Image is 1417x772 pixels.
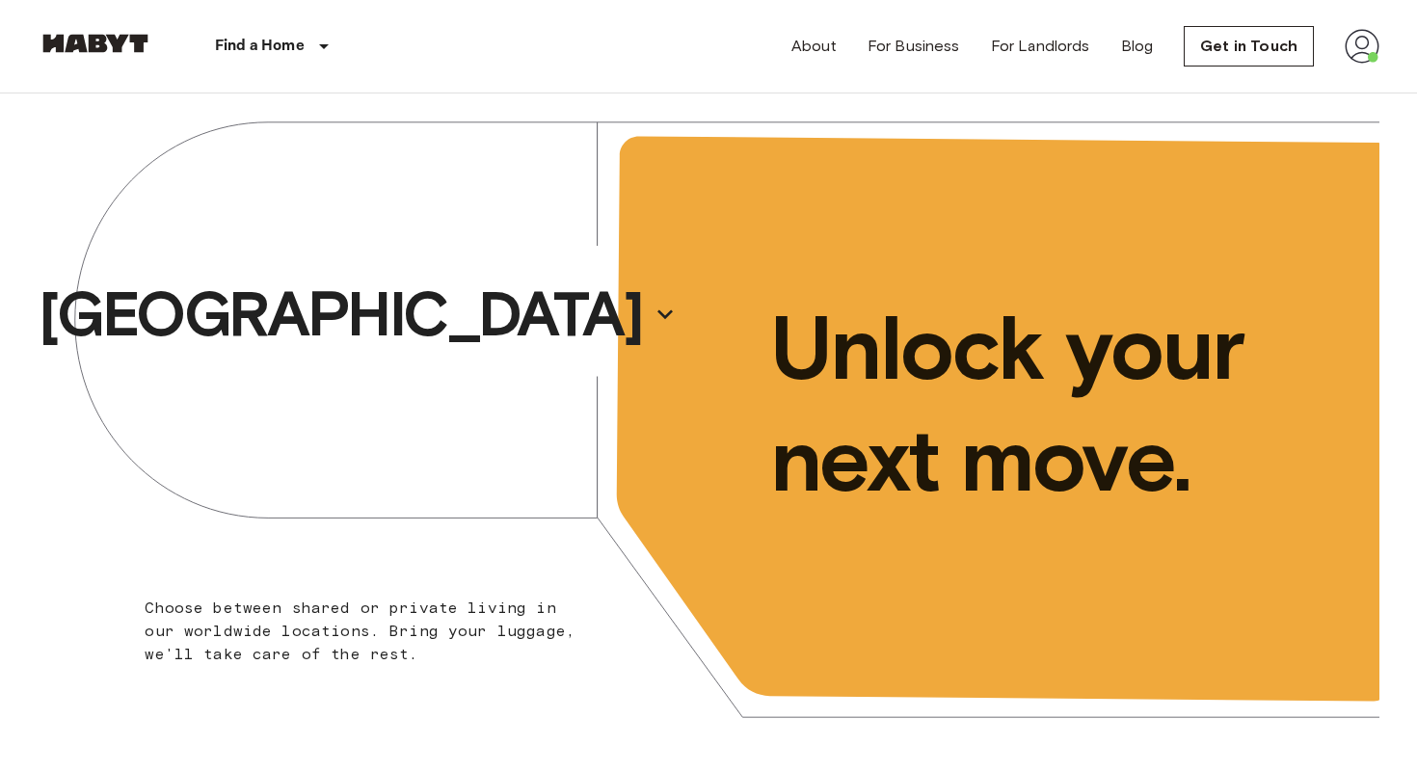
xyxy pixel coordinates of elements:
a: Blog [1121,35,1154,58]
p: Choose between shared or private living in our worldwide locations. Bring your luggage, we'll tak... [145,597,587,666]
p: Unlock your next move. [770,292,1349,516]
a: For Business [868,35,960,58]
button: [GEOGRAPHIC_DATA] [31,270,684,359]
img: Habyt [38,34,153,53]
p: Find a Home [215,35,305,58]
a: Get in Touch [1184,26,1314,67]
img: avatar [1345,29,1379,64]
p: [GEOGRAPHIC_DATA] [39,276,642,353]
a: For Landlords [991,35,1090,58]
a: About [791,35,837,58]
